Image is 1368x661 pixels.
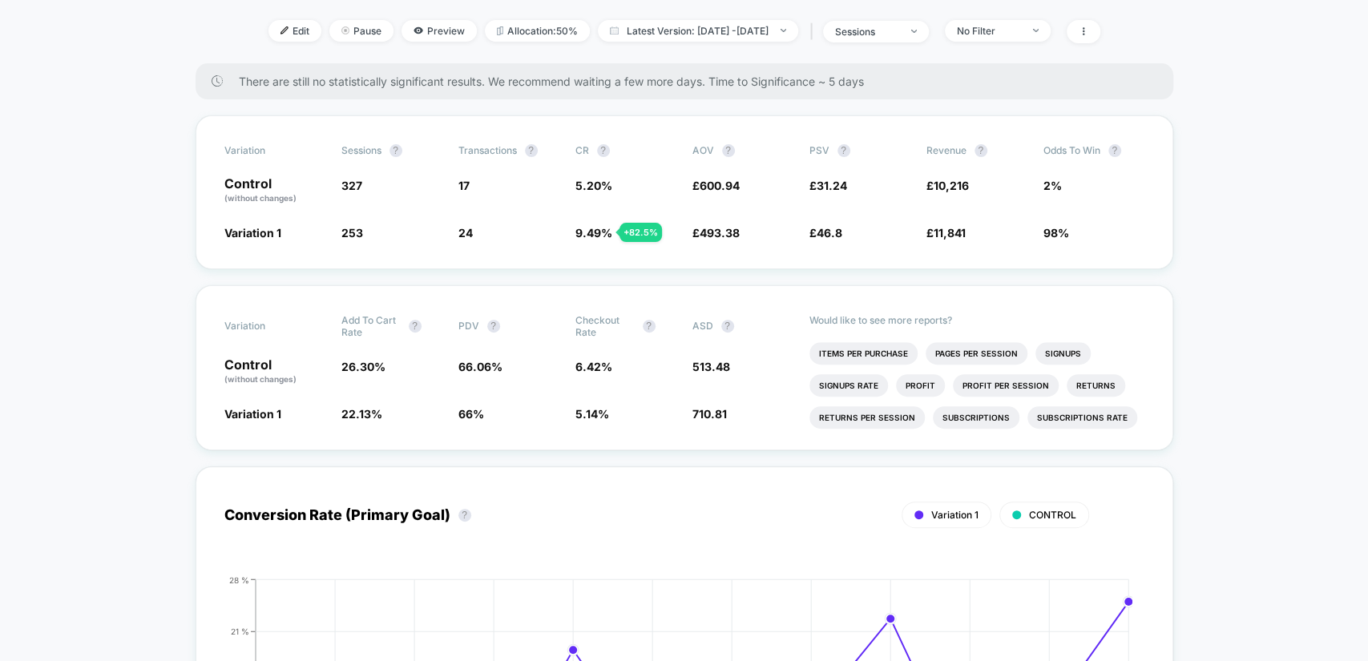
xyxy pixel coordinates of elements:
span: 31.24 [817,179,847,192]
span: 10,216 [934,179,969,192]
p: Would like to see more reports? [809,314,1144,326]
li: Subscriptions Rate [1027,406,1137,429]
button: ? [487,320,500,333]
span: 22.13 % [341,407,382,421]
span: 6.42 % [575,360,612,373]
span: Revenue [926,144,966,156]
span: CR [575,144,589,156]
div: sessions [835,26,899,38]
button: ? [975,144,987,157]
span: Checkout Rate [575,314,635,338]
span: 66.06 % [458,360,502,373]
li: Items Per Purchase [809,342,918,365]
span: 5.14 % [575,407,609,421]
tspan: 28 % [229,574,249,584]
span: £ [809,226,842,240]
span: 46.8 [817,226,842,240]
span: 66 % [458,407,484,421]
span: There are still no statistically significant results. We recommend waiting a few more days . Time... [239,75,1141,88]
span: £ [692,179,740,192]
img: rebalance [497,26,503,35]
span: £ [926,179,969,192]
button: ? [525,144,538,157]
li: Returns Per Session [809,406,925,429]
img: end [911,30,917,33]
span: 710.81 [692,407,727,421]
span: Transactions [458,144,517,156]
button: ? [643,320,656,333]
span: Sessions [341,144,381,156]
button: ? [721,320,734,333]
span: 26.30 % [341,360,385,373]
div: + 82.5 % [619,223,662,242]
li: Returns [1067,374,1125,397]
span: (without changes) [224,193,297,203]
span: 2% [1043,179,1062,192]
span: Variation 1 [224,226,281,240]
span: 513.48 [692,360,730,373]
span: 17 [458,179,470,192]
img: end [1033,29,1039,32]
li: Subscriptions [933,406,1019,429]
span: | [806,20,823,43]
li: Signups Rate [809,374,888,397]
span: 98% [1043,226,1069,240]
span: PDV [458,320,479,332]
li: Signups [1035,342,1091,365]
span: 600.94 [700,179,740,192]
span: 9.49 % [575,226,612,240]
span: PSV [809,144,829,156]
p: Control [224,358,325,385]
span: (without changes) [224,374,297,384]
button: ? [389,144,402,157]
div: No Filter [957,25,1021,37]
button: ? [722,144,735,157]
img: edit [280,26,289,34]
span: Variation [224,314,313,338]
span: 327 [341,179,362,192]
span: Variation 1 [224,407,281,421]
li: Profit [896,374,945,397]
span: £ [926,226,966,240]
span: ASD [692,320,713,332]
span: 253 [341,226,363,240]
span: £ [809,179,847,192]
p: Control [224,177,325,204]
tspan: 21 % [231,626,249,635]
span: Edit [268,20,321,42]
span: Variation 1 [931,509,979,521]
span: 5.20 % [575,179,612,192]
img: calendar [610,26,619,34]
span: 24 [458,226,473,240]
span: Allocation: 50% [485,20,590,42]
span: Variation [224,144,313,157]
li: Profit Per Session [953,374,1059,397]
span: £ [692,226,740,240]
button: ? [837,144,850,157]
img: end [341,26,349,34]
span: Latest Version: [DATE] - [DATE] [598,20,798,42]
button: ? [597,144,610,157]
span: CONTROL [1029,509,1076,521]
li: Pages Per Session [926,342,1027,365]
span: AOV [692,144,714,156]
span: Preview [402,20,477,42]
button: ? [409,320,422,333]
img: end [781,29,786,32]
button: ? [458,509,471,522]
span: 11,841 [934,226,966,240]
button: ? [1108,144,1121,157]
span: Odds to Win [1043,144,1132,157]
span: Pause [329,20,393,42]
span: Add To Cart Rate [341,314,401,338]
span: 493.38 [700,226,740,240]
